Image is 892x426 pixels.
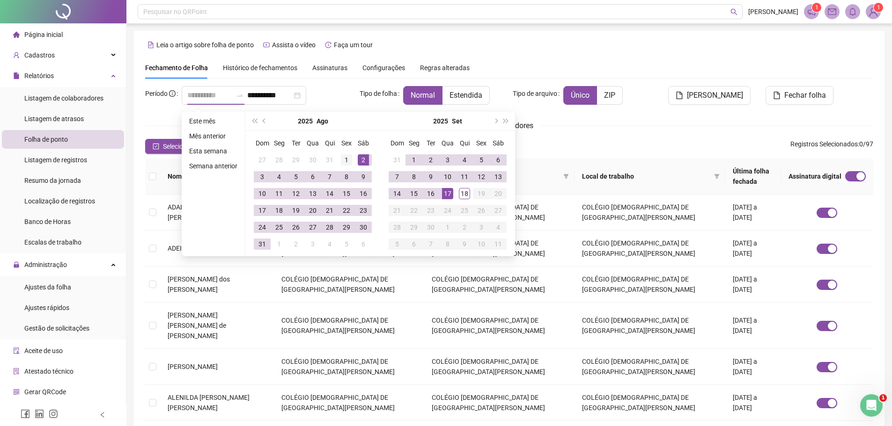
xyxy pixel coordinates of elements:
div: 27 [257,154,268,166]
td: 2025-10-04 [490,219,507,236]
span: search [730,8,737,15]
span: Escalas de trabalho [24,238,81,246]
span: audit [13,347,20,354]
td: 2025-09-23 [422,202,439,219]
span: ZIP [604,91,615,100]
button: year panel [298,112,313,130]
td: 2025-10-07 [422,236,439,253]
td: 2025-08-11 [271,185,288,202]
span: Estendida [450,91,482,100]
td: 2025-09-24 [439,202,456,219]
div: 10 [442,171,453,182]
td: 2025-08-21 [321,202,338,219]
span: linkedin [35,409,44,419]
span: Tipo de arquivo [513,88,557,99]
span: [PERSON_NAME] dos [PERSON_NAME] [168,275,230,293]
div: 11 [273,188,285,199]
span: Tipo de folha [360,88,397,99]
td: 2025-09-25 [456,202,473,219]
span: instagram [49,409,58,419]
div: 30 [358,222,369,233]
div: 30 [425,222,436,233]
td: 2025-08-31 [254,236,271,253]
div: 31 [257,238,268,250]
td: 2025-08-19 [288,202,304,219]
div: 1 [341,154,352,166]
td: 2025-08-16 [355,185,372,202]
div: 27 [493,205,504,216]
span: file-text [147,42,154,48]
td: 2025-08-01 [338,152,355,168]
td: COLÉGIO [DEMOGRAPHIC_DATA] DE [GEOGRAPHIC_DATA][PERSON_NAME] [424,385,575,421]
span: Página inicial [24,31,63,38]
td: COLÉGIO [DEMOGRAPHIC_DATA] DE [GEOGRAPHIC_DATA][PERSON_NAME] [424,349,575,385]
td: 2025-09-30 [422,219,439,236]
td: 2025-09-20 [490,185,507,202]
div: 13 [493,171,504,182]
div: 18 [459,188,470,199]
span: Faça um tour [334,41,373,49]
td: 2025-08-17 [254,202,271,219]
td: 2025-09-28 [389,219,405,236]
td: 2025-08-27 [304,219,321,236]
div: 22 [408,205,420,216]
td: 2025-10-06 [405,236,422,253]
div: 6 [493,154,504,166]
div: 24 [257,222,268,233]
span: Listagem de colaboradores [24,94,103,102]
td: [DATE] a [DATE] [725,303,781,349]
td: 2025-08-30 [355,219,372,236]
span: ADALICIO [PERSON_NAME] [PERSON_NAME] [168,203,248,221]
div: 5 [391,238,403,250]
button: super-next-year [501,112,511,130]
span: Assista o vídeo [272,41,316,49]
span: 1 [877,4,880,11]
td: 2025-08-12 [288,185,304,202]
td: 2025-08-25 [271,219,288,236]
span: to [236,92,243,99]
th: Última folha fechada [725,159,781,195]
button: month panel [317,112,328,130]
td: 2025-10-11 [490,236,507,253]
td: 2025-09-06 [490,152,507,168]
div: 25 [459,205,470,216]
td: COLÉGIO [DEMOGRAPHIC_DATA] DE [GEOGRAPHIC_DATA][PERSON_NAME] [274,267,424,303]
td: 2025-09-01 [405,152,422,168]
span: : 0 / 97 [790,139,873,154]
div: 20 [307,205,318,216]
div: 2 [425,154,436,166]
span: Período [145,90,168,97]
div: 17 [257,205,268,216]
th: Sex [473,135,490,152]
td: 2025-09-15 [405,185,422,202]
td: 2025-10-10 [473,236,490,253]
div: 29 [408,222,420,233]
div: 4 [493,222,504,233]
div: 3 [307,238,318,250]
td: 2025-08-29 [338,219,355,236]
div: 9 [459,238,470,250]
td: COLÉGIO [DEMOGRAPHIC_DATA] DE [GEOGRAPHIC_DATA][PERSON_NAME] [575,195,725,231]
span: filter [712,169,722,183]
td: COLÉGIO [DEMOGRAPHIC_DATA] DE [GEOGRAPHIC_DATA][PERSON_NAME] [424,267,575,303]
th: Ter [422,135,439,152]
th: Qua [304,135,321,152]
td: 2025-08-24 [254,219,271,236]
div: 15 [341,188,352,199]
div: 26 [476,205,487,216]
td: 2025-09-04 [321,236,338,253]
span: info-circle [169,90,176,97]
td: 2025-07-30 [304,152,321,168]
div: 31 [391,154,403,166]
span: Assinaturas [312,65,347,71]
td: 2025-08-07 [321,168,338,185]
td: 2025-08-22 [338,202,355,219]
td: 2025-09-02 [422,152,439,168]
span: Listagem de atrasos [24,115,84,123]
div: 10 [476,238,487,250]
div: 5 [290,171,302,182]
span: [PERSON_NAME] [PERSON_NAME] de [PERSON_NAME] [168,311,226,339]
span: mail [828,7,836,16]
sup: 1 [812,3,821,12]
td: COLÉGIO [DEMOGRAPHIC_DATA] DE [GEOGRAPHIC_DATA][PERSON_NAME] [575,231,725,267]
